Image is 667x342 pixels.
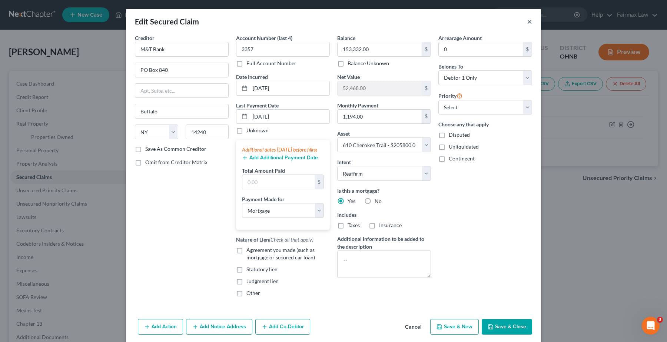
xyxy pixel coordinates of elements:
[236,102,279,109] label: Last Payment Date
[337,73,360,81] label: Net Value
[438,63,463,70] span: Belongs To
[337,187,431,195] label: Is this a mortgage?
[449,143,479,150] span: Unliquidated
[246,266,278,272] span: Statutory lien
[269,236,313,243] span: (Check all that apply)
[337,211,431,219] label: Includes
[246,247,315,260] span: Agreement you made (such as mortgage or secured car loan)
[186,319,252,335] button: Add Notice Address
[337,235,431,250] label: Additional information to be added to the description
[250,110,329,124] input: MM/DD/YYYY
[135,63,228,77] input: Enter address...
[315,175,323,189] div: $
[338,81,422,95] input: 0.00
[338,42,422,56] input: 0.00
[246,60,296,67] label: Full Account Number
[422,42,431,56] div: $
[422,81,431,95] div: $
[242,195,285,203] label: Payment Made for
[337,130,350,137] span: Asset
[255,319,310,335] button: Add Co-Debtor
[236,42,330,57] input: XXXX
[135,104,228,118] input: Enter city...
[375,198,382,204] span: No
[242,175,315,189] input: 0.00
[246,290,260,296] span: Other
[439,42,523,56] input: 0.00
[246,127,269,134] label: Unknown
[138,319,183,335] button: Add Action
[337,34,355,42] label: Balance
[348,60,389,67] label: Balance Unknown
[236,73,268,81] label: Date Incurred
[348,222,360,228] span: Taxes
[399,320,427,335] button: Cancel
[523,42,532,56] div: $
[642,317,660,335] iframe: Intercom live chat
[422,110,431,124] div: $
[242,167,285,175] label: Total Amount Paid
[449,155,475,162] span: Contingent
[438,120,532,128] label: Choose any that apply
[135,35,155,41] span: Creditor
[657,317,663,323] span: 3
[338,110,422,124] input: 0.00
[379,222,402,228] span: Insurance
[242,146,324,153] div: Additional dates [DATE] before filing
[438,34,482,42] label: Arrearage Amount
[135,16,199,27] div: Edit Secured Claim
[449,132,470,138] span: Disputed
[250,81,329,95] input: MM/DD/YYYY
[246,278,279,284] span: Judgment lien
[337,102,378,109] label: Monthly Payment
[438,91,462,100] label: Priority
[145,159,208,165] span: Omit from Creditor Matrix
[236,236,313,243] label: Nature of Lien
[186,124,229,139] input: Enter zip...
[527,17,532,26] button: ×
[145,145,206,153] label: Save As Common Creditor
[135,42,229,57] input: Search creditor by name...
[242,155,318,161] button: Add Additional Payment Date
[135,84,228,98] input: Apt, Suite, etc...
[482,319,532,335] button: Save & Close
[348,198,355,204] span: Yes
[337,158,351,166] label: Intent
[236,34,292,42] label: Account Number (last 4)
[430,319,479,335] button: Save & New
